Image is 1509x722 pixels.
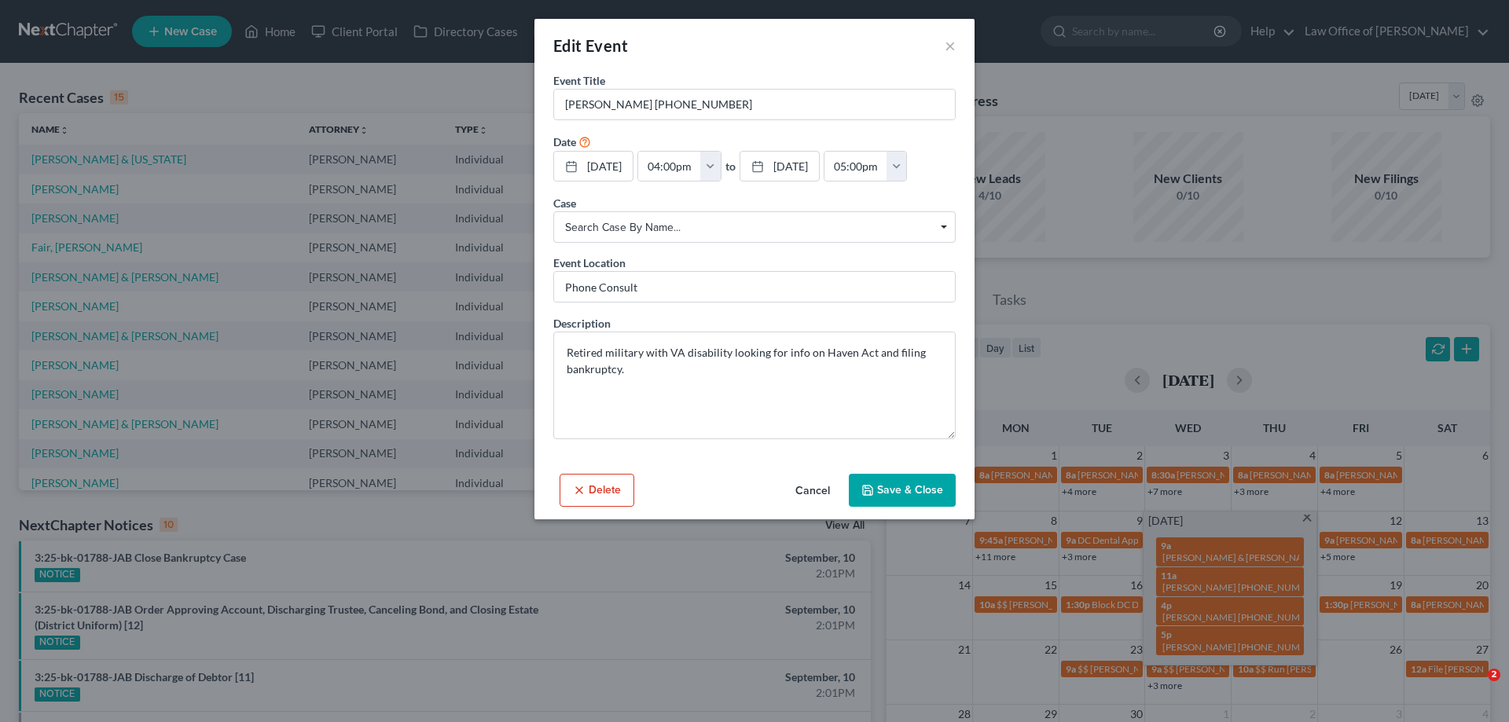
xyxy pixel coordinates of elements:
a: [DATE] [740,152,819,181]
button: Save & Close [849,474,956,507]
label: Case [553,195,576,211]
span: Select box activate [553,211,956,243]
a: [DATE] [554,152,633,181]
label: Description [553,315,611,332]
button: Cancel [783,475,843,507]
input: -- : -- [638,152,701,181]
label: Event Location [553,255,626,271]
span: Event Title [553,74,605,87]
iframe: Intercom live chat [1456,669,1493,706]
span: Search case by name... [565,219,944,236]
span: 2 [1488,669,1500,681]
button: Delete [560,474,634,507]
label: to [725,158,736,174]
input: -- : -- [824,152,887,181]
input: Enter location... [554,272,955,302]
input: Enter event name... [554,90,955,119]
button: × [945,36,956,55]
label: Date [553,134,576,150]
span: Edit Event [553,36,628,55]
